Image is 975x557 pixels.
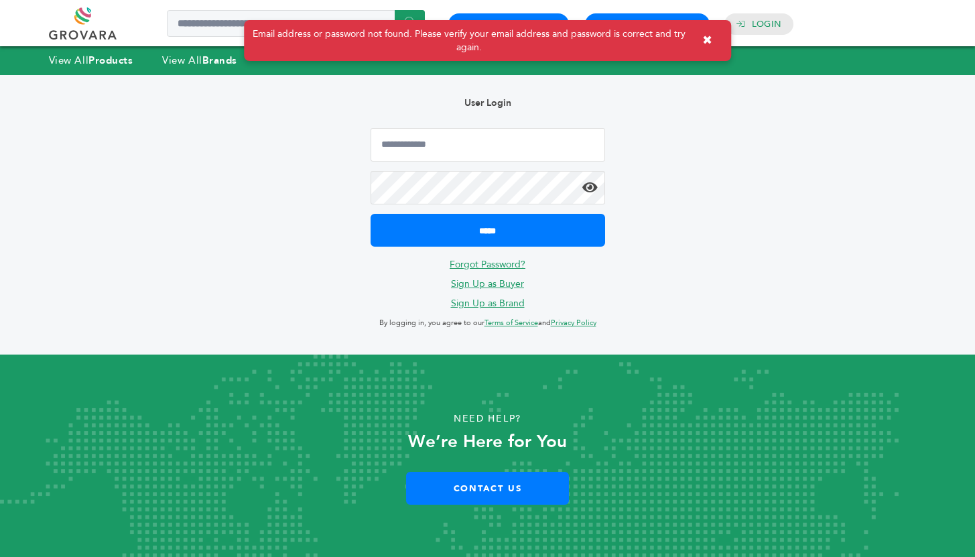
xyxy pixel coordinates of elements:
a: Terms of Service [484,318,538,328]
input: Password [371,171,605,204]
span: Email address or password not found. Please verify your email address and password is correct and... [253,27,686,54]
a: Forgot Password? [450,258,525,271]
input: Email Address [371,128,605,162]
button: ✖ [692,27,722,54]
a: View AllBrands [162,54,237,67]
strong: Brands [202,54,237,67]
strong: We’re Here for You [408,430,567,454]
a: Login [752,18,781,30]
a: Privacy Policy [551,318,596,328]
a: View AllProducts [49,54,133,67]
p: Need Help? [49,409,927,429]
a: Sign Up as Brand [451,297,525,310]
p: By logging in, you agree to our and [371,315,605,331]
input: Search a product or brand... [167,10,425,37]
b: User Login [464,97,511,109]
a: Contact Us [406,472,569,505]
a: Brand Registration [597,18,698,30]
a: Sign Up as Buyer [451,277,524,290]
strong: Products [88,54,133,67]
a: Buyer Registration [460,18,558,30]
